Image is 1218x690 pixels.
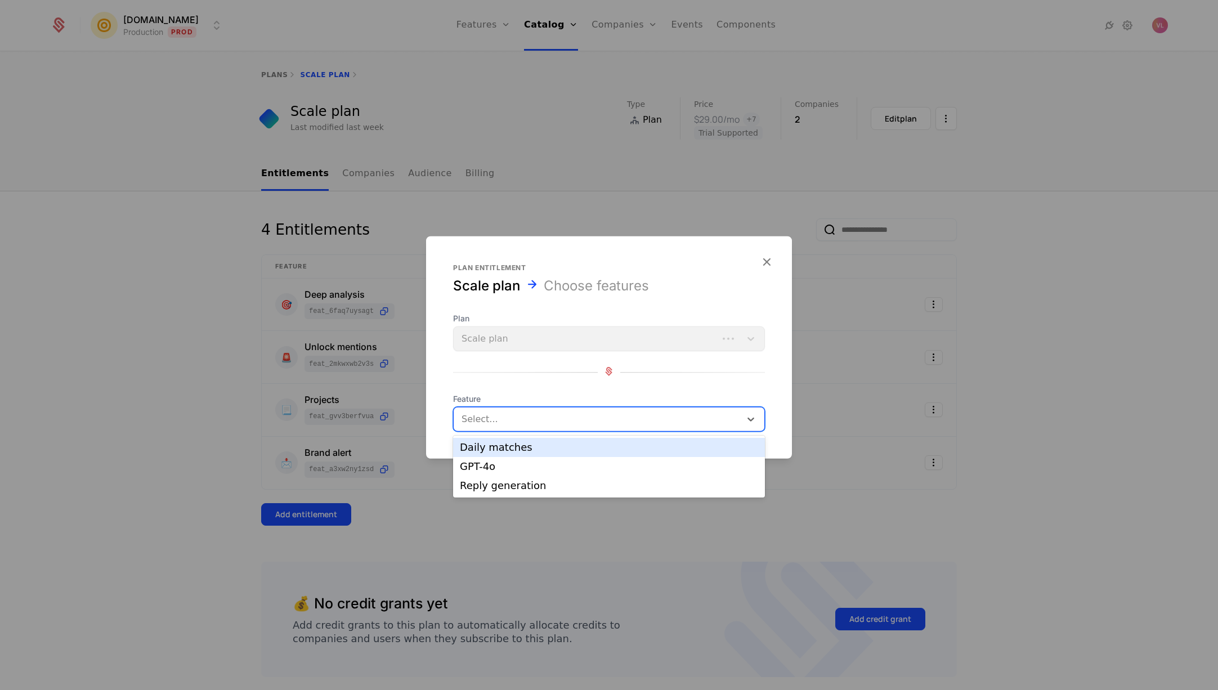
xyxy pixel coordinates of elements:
span: Feature [453,393,765,405]
div: Scale plan [453,277,520,295]
div: Reply generation [460,481,758,491]
div: Choose features [544,277,649,295]
div: Plan entitlement [453,263,765,272]
div: GPT-4o [460,462,758,472]
div: Select... [462,413,735,426]
div: Daily matches [460,442,758,452]
span: Plan [453,313,765,324]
